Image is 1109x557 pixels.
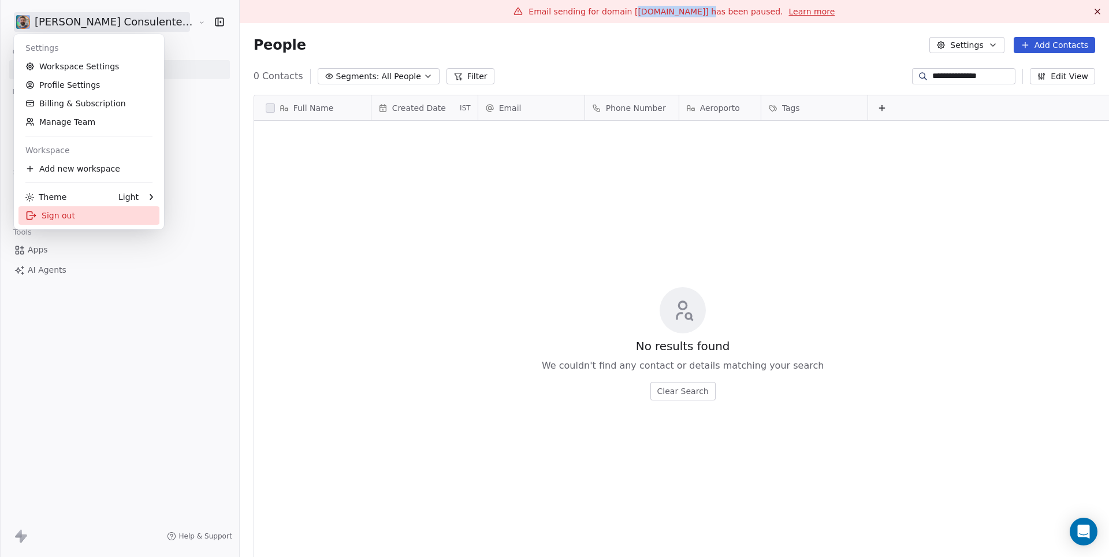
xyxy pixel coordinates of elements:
[18,94,159,113] a: Billing & Subscription
[18,57,159,76] a: Workspace Settings
[118,191,139,203] div: Light
[25,191,66,203] div: Theme
[18,113,159,131] a: Manage Team
[18,76,159,94] a: Profile Settings
[18,206,159,225] div: Sign out
[18,159,159,178] div: Add new workspace
[18,39,159,57] div: Settings
[18,141,159,159] div: Workspace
